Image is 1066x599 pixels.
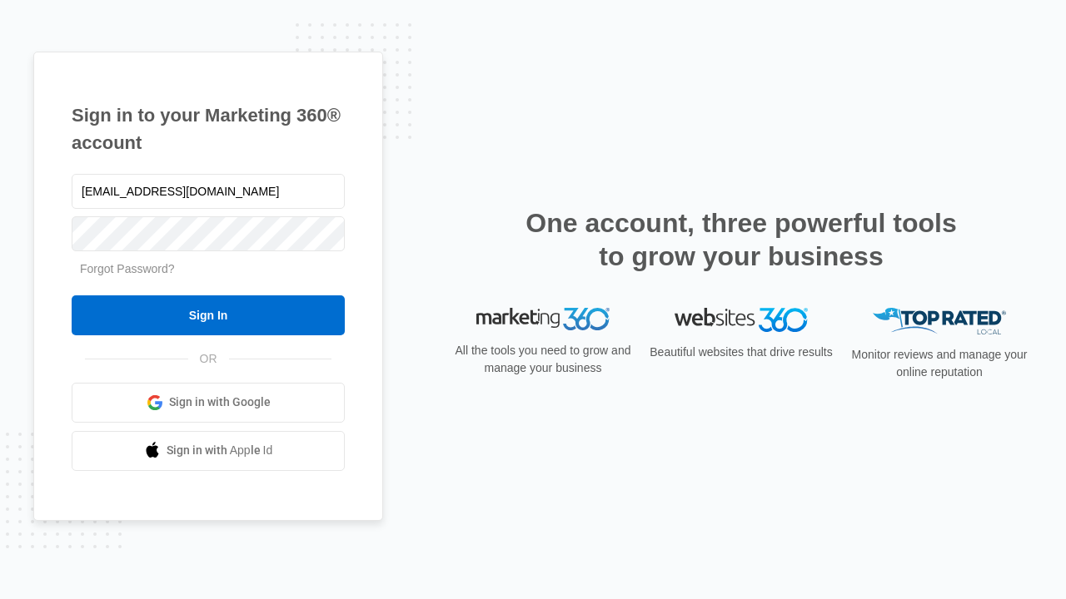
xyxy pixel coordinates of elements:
[72,295,345,335] input: Sign In
[450,342,636,377] p: All the tools you need to grow and manage your business
[188,350,229,368] span: OR
[80,262,175,275] a: Forgot Password?
[72,174,345,209] input: Email
[873,308,1006,335] img: Top Rated Local
[169,394,271,411] span: Sign in with Google
[72,431,345,471] a: Sign in with Apple Id
[167,442,273,459] span: Sign in with Apple Id
[72,101,345,156] h1: Sign in to your Marketing 360® account
[72,383,345,423] a: Sign in with Google
[476,308,610,331] img: Marketing 360
[648,344,834,361] p: Beautiful websites that drive results
[846,346,1033,381] p: Monitor reviews and manage your online reputation
[521,206,962,273] h2: One account, three powerful tools to grow your business
[675,308,808,332] img: Websites 360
